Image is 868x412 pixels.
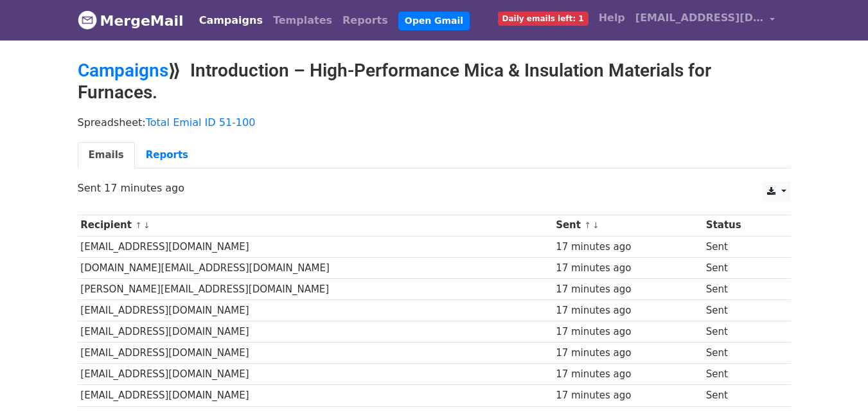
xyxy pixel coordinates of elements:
a: MergeMail [78,7,184,34]
a: Reports [135,142,199,168]
a: Campaigns [194,8,268,33]
div: 17 minutes ago [556,367,700,382]
div: 17 minutes ago [556,261,700,276]
td: Sent [703,321,779,343]
div: 17 minutes ago [556,388,700,403]
a: ↓ [592,220,599,230]
td: [DOMAIN_NAME][EMAIL_ADDRESS][DOMAIN_NAME] [78,257,553,278]
td: Sent [703,236,779,257]
td: Sent [703,300,779,321]
a: Emails [78,142,135,168]
p: Spreadsheet: [78,116,791,129]
div: 17 minutes ago [556,282,700,297]
a: Help [594,5,630,31]
a: Daily emails left: 1 [493,5,594,31]
td: [PERSON_NAME][EMAIL_ADDRESS][DOMAIN_NAME] [78,278,553,300]
a: Reports [337,8,393,33]
span: [EMAIL_ADDRESS][DOMAIN_NAME] [635,10,764,26]
td: Sent [703,278,779,300]
td: Sent [703,257,779,278]
td: [EMAIL_ADDRESS][DOMAIN_NAME] [78,385,553,406]
p: Sent 17 minutes ago [78,181,791,195]
td: [EMAIL_ADDRESS][DOMAIN_NAME] [78,236,553,257]
div: 17 minutes ago [556,325,700,339]
div: 17 minutes ago [556,303,700,318]
td: [EMAIL_ADDRESS][DOMAIN_NAME] [78,364,553,385]
td: Sent [703,385,779,406]
a: Templates [268,8,337,33]
td: [EMAIL_ADDRESS][DOMAIN_NAME] [78,321,553,343]
a: ↑ [135,220,142,230]
td: [EMAIL_ADDRESS][DOMAIN_NAME] [78,343,553,364]
img: MergeMail logo [78,10,97,30]
td: Sent [703,364,779,385]
div: 17 minutes ago [556,346,700,361]
a: Open Gmail [398,12,470,30]
a: Campaigns [78,60,168,81]
a: Total Emial ID 51-100 [146,116,256,129]
span: Daily emails left: 1 [498,12,589,26]
th: Sent [553,215,703,236]
th: Status [703,215,779,236]
td: Sent [703,343,779,364]
th: Recipient [78,215,553,236]
a: [EMAIL_ADDRESS][DOMAIN_NAME] [630,5,781,35]
a: ↑ [584,220,591,230]
h2: ⟫ Introduction – High-Performance Mica & Insulation Materials for Furnaces. [78,60,791,103]
td: [EMAIL_ADDRESS][DOMAIN_NAME] [78,300,553,321]
a: ↓ [143,220,150,230]
div: 17 minutes ago [556,240,700,255]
